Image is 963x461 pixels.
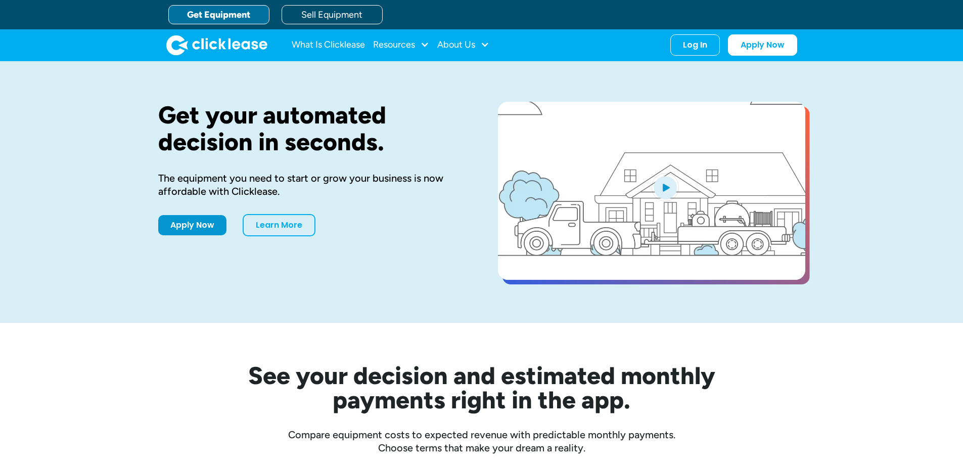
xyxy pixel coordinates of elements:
a: Apply Now [728,34,797,56]
a: Apply Now [158,215,226,235]
div: Log In [683,40,707,50]
a: Get Equipment [168,5,269,24]
h1: Get your automated decision in seconds. [158,102,466,155]
a: open lightbox [498,102,805,280]
a: home [166,35,267,55]
a: What Is Clicklease [292,35,365,55]
img: Clicklease logo [166,35,267,55]
div: About Us [437,35,489,55]
h2: See your decision and estimated monthly payments right in the app. [199,363,765,412]
div: Resources [373,35,429,55]
div: The equipment you need to start or grow your business is now affordable with Clicklease. [158,172,466,198]
a: Learn More [243,214,315,236]
a: Sell Equipment [282,5,383,24]
div: Compare equipment costs to expected revenue with predictable monthly payments. Choose terms that ... [158,428,805,454]
img: Blue play button logo on a light blue circular background [652,173,679,201]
